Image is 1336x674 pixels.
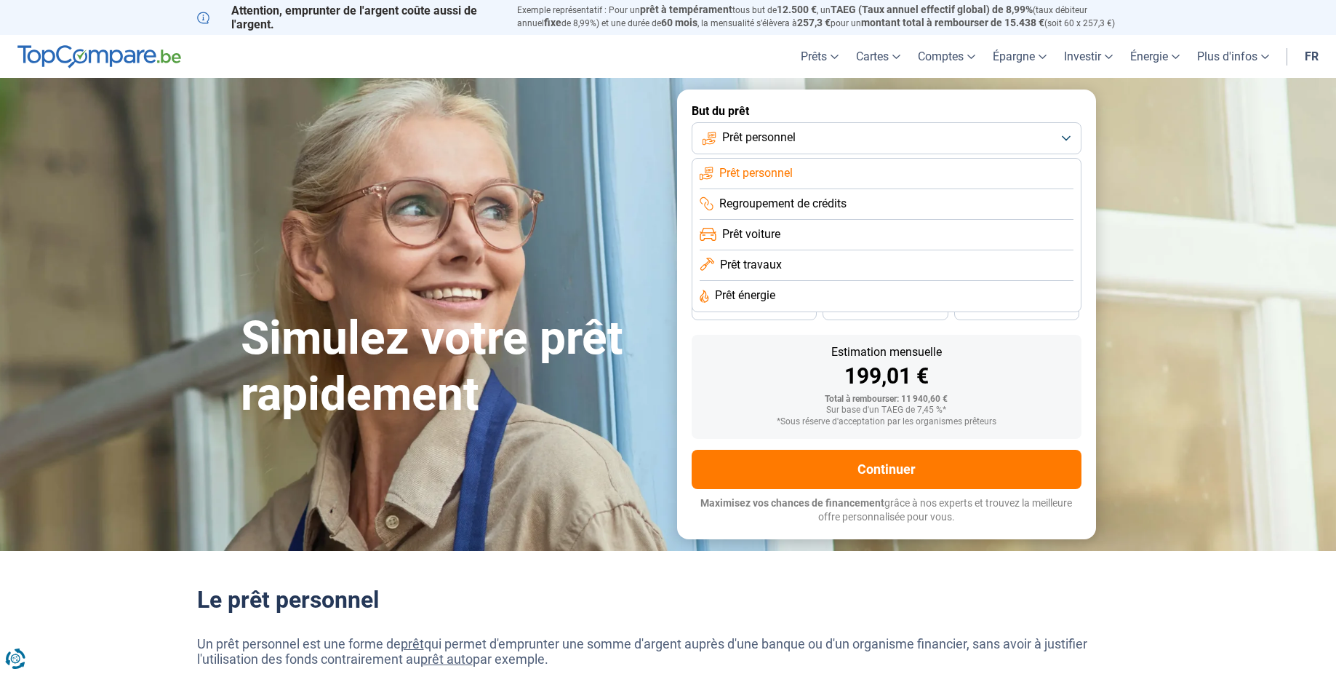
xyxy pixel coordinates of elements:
[869,305,901,314] span: 30 mois
[715,288,775,304] span: Prêt énergie
[719,165,793,181] span: Prêt personnel
[197,586,1140,614] h2: Le prêt personnel
[722,130,796,146] span: Prêt personnel
[544,17,561,28] span: fixe
[692,450,1081,489] button: Continuer
[1001,305,1033,314] span: 24 mois
[1121,35,1188,78] a: Énergie
[984,35,1055,78] a: Épargne
[703,395,1070,405] div: Total à rembourser: 11 940,60 €
[792,35,847,78] a: Prêts
[909,35,984,78] a: Comptes
[703,417,1070,427] div: *Sous réserve d'acceptation par les organismes prêteurs
[517,4,1140,30] p: Exemple représentatif : Pour un tous but de , un (taux débiteur annuel de 8,99%) et une durée de ...
[719,196,847,212] span: Regroupement de crédits
[777,4,817,15] span: 12.500 €
[703,405,1070,416] div: Sur base d'un TAEG de 7,45 %*
[722,226,780,242] span: Prêt voiture
[703,365,1070,387] div: 199,01 €
[661,17,697,28] span: 60 mois
[241,311,660,423] h1: Simulez votre prêt rapidement
[720,257,782,273] span: Prêt travaux
[703,346,1070,358] div: Estimation mensuelle
[692,122,1081,154] button: Prêt personnel
[797,17,831,28] span: 257,3 €
[692,496,1081,525] p: grâce à nos experts et trouvez la meilleure offre personnalisée pour vous.
[700,497,884,509] span: Maximisez vos chances de financement
[420,651,473,667] a: prêt auto
[1188,35,1278,78] a: Plus d'infos
[1296,35,1327,78] a: fr
[197,4,500,31] p: Attention, emprunter de l'argent coûte aussi de l'argent.
[197,636,1140,667] p: Un prêt personnel est une forme de qui permet d'emprunter une somme d'argent auprès d'une banque ...
[847,35,909,78] a: Cartes
[17,45,181,68] img: TopCompare
[692,104,1081,118] label: But du prêt
[831,4,1033,15] span: TAEG (Taux annuel effectif global) de 8,99%
[640,4,732,15] span: prêt à tempérament
[861,17,1044,28] span: montant total à rembourser de 15.438 €
[1055,35,1121,78] a: Investir
[401,636,424,651] a: prêt
[738,305,770,314] span: 36 mois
